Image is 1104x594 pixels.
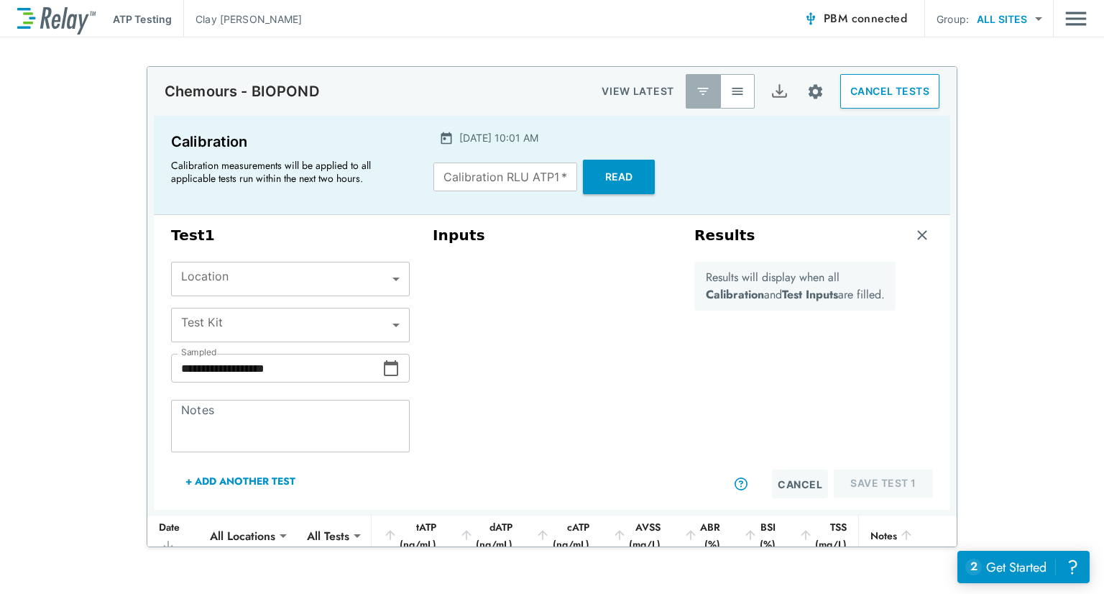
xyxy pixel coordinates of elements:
button: PBM connected [798,4,913,33]
p: Group: [937,12,969,27]
h3: Test 1 [171,227,410,245]
p: ATP Testing [113,12,172,27]
div: TSS (mg/L) [799,518,847,553]
h3: Results [694,227,755,245]
span: PBM [824,9,907,29]
div: ABR (%) [684,518,720,553]
div: All Locations [200,521,285,550]
div: Notes [870,527,914,544]
th: Date [147,516,200,557]
h3: Inputs [433,227,671,245]
img: View All [730,84,745,99]
p: Calibration [171,130,408,153]
div: All Tests [297,521,359,550]
button: Site setup [796,73,834,111]
input: Choose date, selected date is Sep 2, 2025 [171,354,382,383]
img: Export Icon [770,83,788,101]
p: Calibration measurements will be applied to all applicable tests run within the next two hours. [171,159,401,185]
label: Sampled [181,347,217,357]
button: + Add Another Test [171,464,310,498]
p: Clay [PERSON_NAME] [195,12,302,27]
b: Calibration [706,286,764,303]
img: Connected Icon [804,12,818,26]
p: Chemours - BIOPOND [165,83,319,100]
div: tATP (ng/mL) [383,518,436,553]
button: Cancel [772,470,828,498]
button: Main menu [1065,5,1087,32]
div: AVSS (mg/L) [612,518,661,553]
p: VIEW LATEST [602,83,674,100]
img: Calender Icon [439,131,454,145]
b: Test Inputs [782,286,838,303]
img: LuminUltra Relay [17,4,96,35]
img: Remove [915,228,929,242]
button: Read [583,160,655,194]
button: CANCEL TESTS [840,74,939,109]
span: connected [852,10,908,27]
div: cATP (ng/mL) [535,518,589,553]
img: Drawer Icon [1065,5,1087,32]
div: dATP (ng/mL) [459,518,512,553]
img: Latest [696,84,710,99]
p: Results will display when all and are filled. [706,269,885,303]
img: Settings Icon [806,83,824,101]
p: [DATE] 10:01 AM [459,130,538,145]
div: BSI (%) [743,518,776,553]
button: Export [762,74,796,109]
iframe: Resource center [957,551,1090,583]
